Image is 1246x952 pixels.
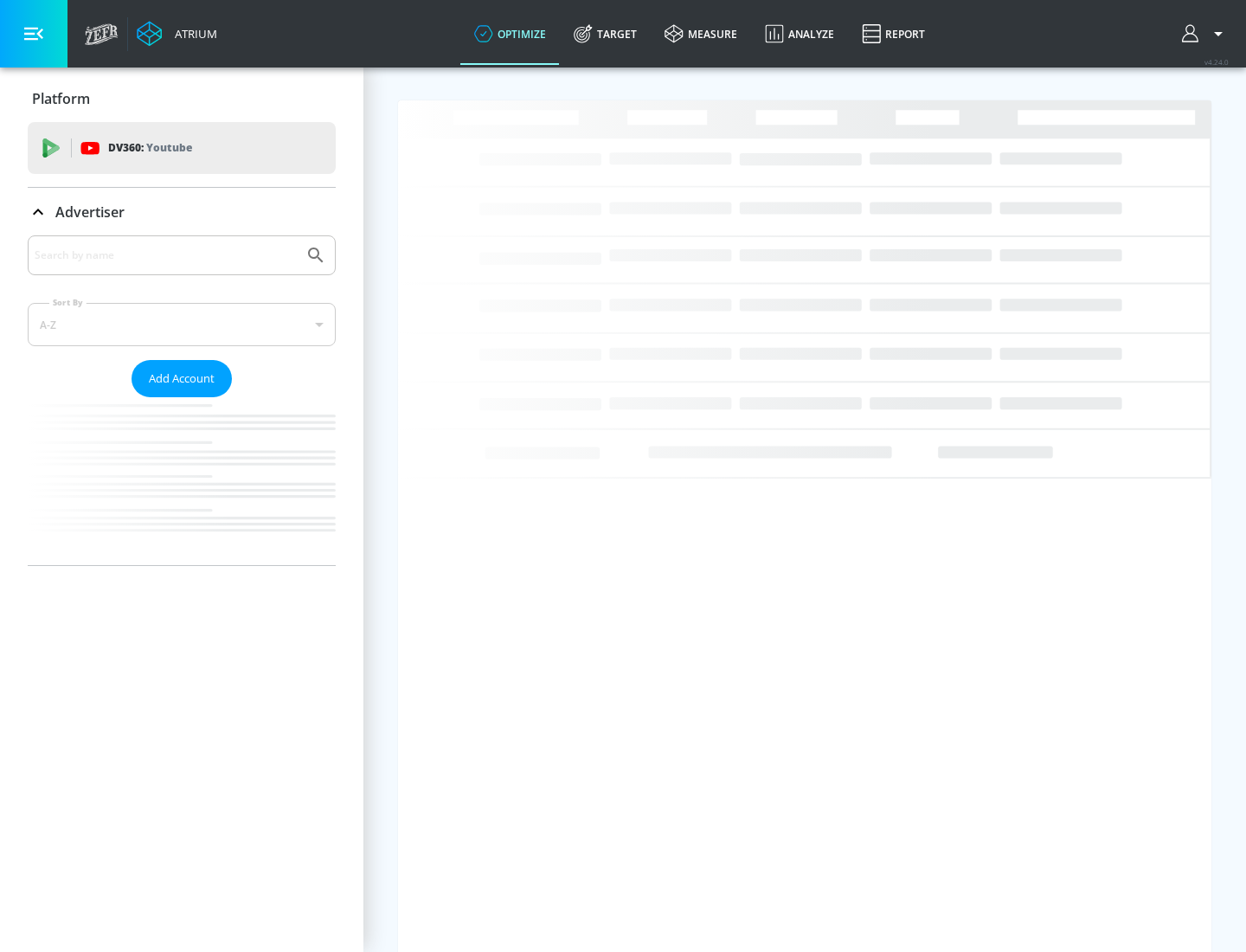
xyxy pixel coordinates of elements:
[560,3,651,65] a: Target
[35,244,297,267] input: Search by name
[28,74,336,123] div: Platform
[28,235,336,565] div: Advertiser
[132,360,232,397] button: Add Account
[108,138,192,158] p: DV360:
[28,303,336,346] div: A-Z
[460,3,560,65] a: optimize
[848,3,939,65] a: Report
[1204,57,1229,67] span: v 4.24.0
[751,3,848,65] a: Analyze
[49,297,87,308] label: Sort By
[55,203,125,222] p: Advertiser
[32,89,90,108] p: Platform
[146,138,192,157] p: Youtube
[651,3,751,65] a: measure
[137,21,217,47] a: Atrium
[28,122,336,174] div: DV360: Youtube
[149,369,215,389] span: Add Account
[28,397,336,565] nav: list of Advertiser
[28,188,336,236] div: Advertiser
[168,26,217,42] div: Atrium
